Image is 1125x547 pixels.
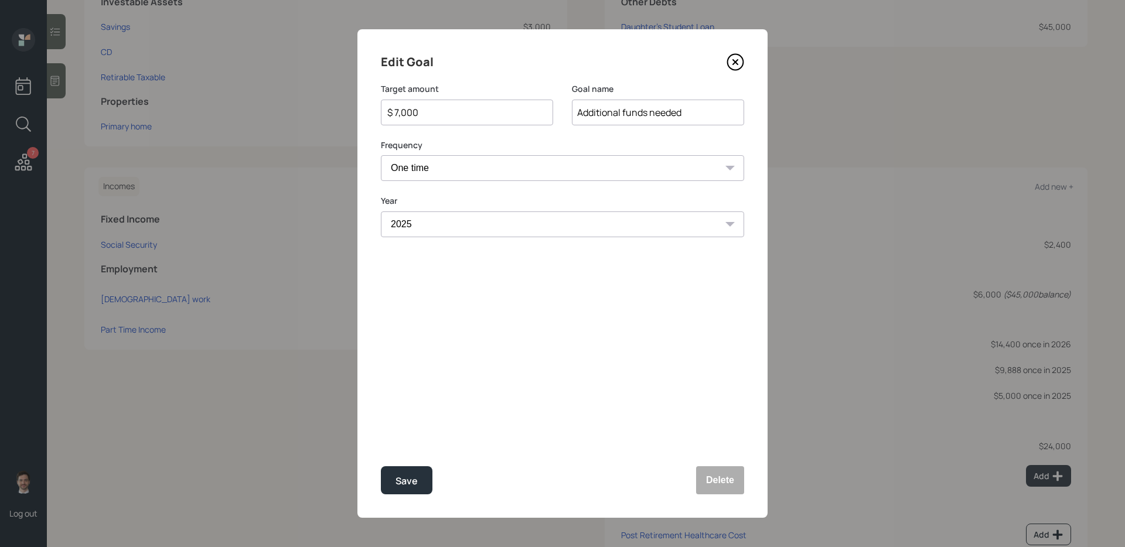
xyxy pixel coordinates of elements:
[381,139,744,151] label: Frequency
[381,195,744,207] label: Year
[572,83,744,95] label: Goal name
[381,83,553,95] label: Target amount
[396,473,418,489] div: Save
[381,466,432,494] button: Save
[696,466,744,494] button: Delete
[381,53,434,71] h4: Edit Goal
